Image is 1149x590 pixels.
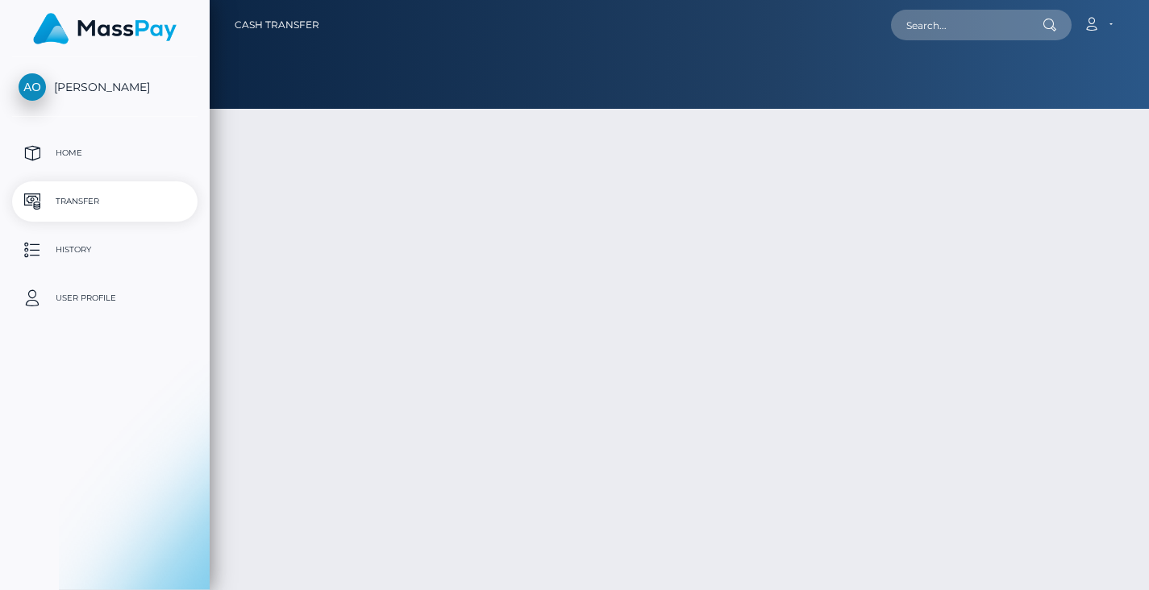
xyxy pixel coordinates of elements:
[19,286,191,310] p: User Profile
[12,278,198,318] a: User Profile
[891,10,1043,40] input: Search...
[12,133,198,173] a: Home
[33,13,177,44] img: MassPay
[235,8,319,42] a: Cash Transfer
[19,141,191,165] p: Home
[12,80,198,94] span: [PERSON_NAME]
[12,230,198,270] a: History
[19,189,191,214] p: Transfer
[12,181,198,222] a: Transfer
[19,238,191,262] p: History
